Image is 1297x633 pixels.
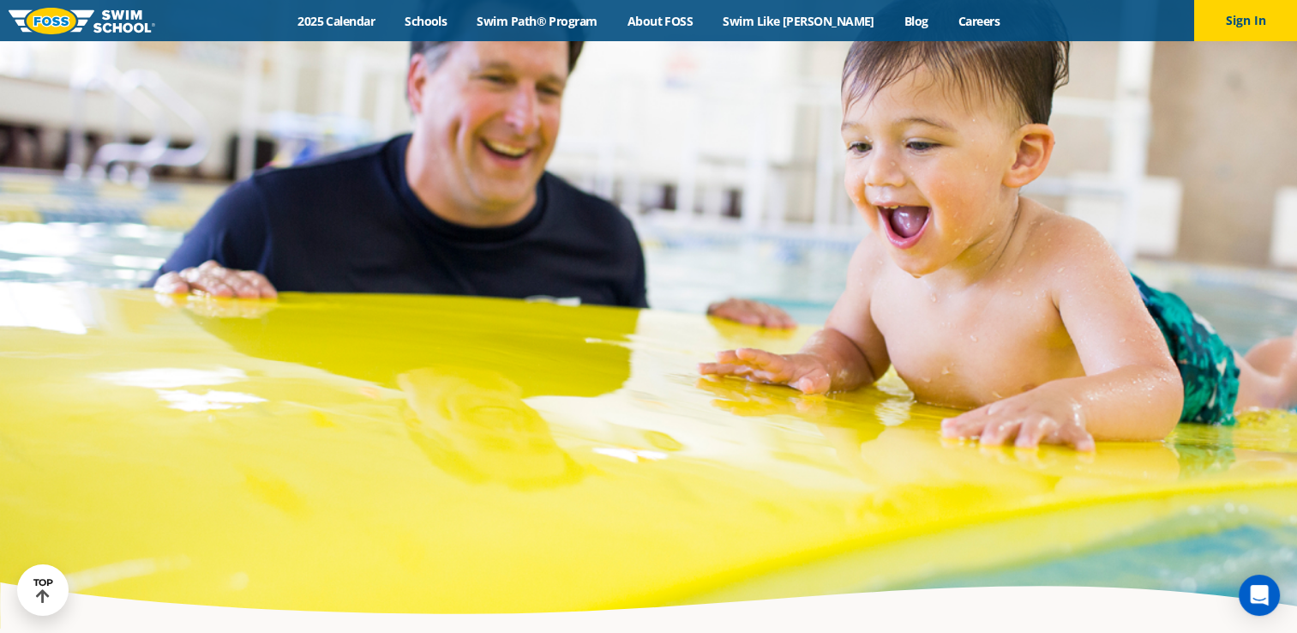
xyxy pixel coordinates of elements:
div: TOP [33,577,53,604]
a: Swim Like [PERSON_NAME] [708,13,890,29]
a: About FOSS [612,13,708,29]
div: Open Intercom Messenger [1239,575,1280,616]
a: Swim Path® Program [462,13,612,29]
img: FOSS Swim School Logo [9,8,155,34]
a: Schools [390,13,462,29]
a: Blog [889,13,943,29]
a: Careers [943,13,1014,29]
a: 2025 Calendar [283,13,390,29]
